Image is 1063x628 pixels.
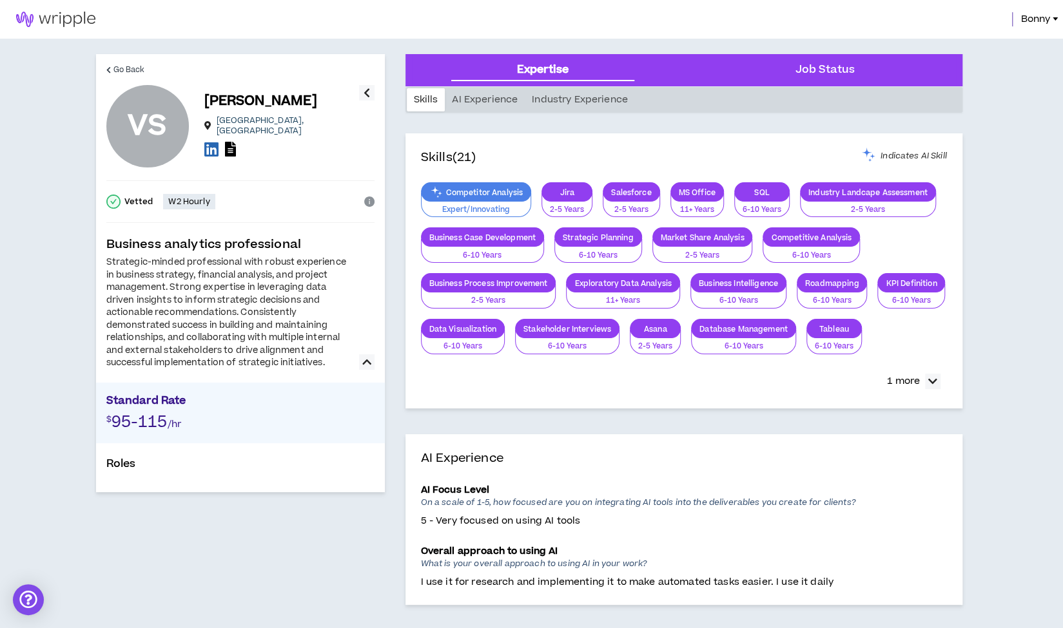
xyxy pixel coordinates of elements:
p: What is your overall approach to using AI in your work? [421,558,947,575]
span: /hr [167,417,180,431]
p: [GEOGRAPHIC_DATA] , [GEOGRAPHIC_DATA] [217,115,359,136]
p: 6-10 Years [429,341,497,352]
p: Business analytics professional [106,236,375,254]
p: 2-5 Years [550,204,584,216]
div: AI Experience [445,88,525,111]
p: 6-10 Years [699,295,778,307]
button: 2-5 Years [800,193,936,218]
p: 11+ Years [679,204,716,216]
button: 6-10 Years [515,330,619,354]
button: 6-10 Years [797,284,868,309]
button: 2-5 Years [652,239,753,263]
p: 11+ Years [574,295,672,307]
span: 95-115 [112,411,168,433]
p: 6-10 Years [563,250,634,262]
p: Business Case Development [422,233,544,242]
button: 6-10 Years [690,284,786,309]
p: MS Office [671,187,723,197]
p: Salesforce [603,187,659,197]
p: 2-5 Years [611,204,651,216]
p: Expert/Innovating [429,204,523,216]
p: 6-10 Years [805,295,859,307]
p: Exploratory Data Analysis [567,278,679,288]
p: 2-5 Years [808,204,928,216]
div: Vita S. [106,85,189,167]
div: VS [128,113,167,140]
p: W2 Hourly [168,196,210,207]
p: Roles [106,456,375,477]
button: 2-5 Years [541,193,592,218]
span: Go Back [113,64,145,76]
button: 2-5 Years [603,193,659,218]
p: [PERSON_NAME] [204,92,318,110]
div: Job Status [795,62,854,79]
p: Asana [630,324,680,334]
p: 6-10 Years [429,250,536,262]
p: 6-10 Years [815,341,853,352]
div: Skills [407,88,445,111]
span: check-circle [106,195,121,209]
button: 6-10 Years [691,330,796,354]
p: Market Share Analysis [653,233,752,242]
button: 2-5 Years [421,284,556,309]
p: Competitor Analysis [422,187,531,197]
p: 6-10 Years [886,295,937,307]
p: 2-5 Years [661,250,745,262]
h4: AI Experience [421,450,947,468]
button: 6-10 Years [421,239,545,263]
button: 6-10 Years [877,284,945,309]
p: Tableau [807,324,861,334]
button: Expert/Innovating [421,193,532,218]
button: 2-5 Years [630,330,681,354]
p: KPI Definition [878,278,944,288]
span: Bonny [1020,12,1050,26]
button: 11+ Years [566,284,680,309]
p: SQL [735,187,789,197]
p: 6-10 Years [771,250,852,262]
p: Vetted [124,196,153,207]
p: Business Process Improvement [422,278,556,288]
p: Stakeholder Interviews [516,324,619,334]
button: 6-10 Years [763,239,860,263]
p: Business Intelligence [691,278,786,288]
p: I use it for research and implementing it to make automated tasks easier. I use it daily [421,575,947,589]
p: Jira [542,187,592,197]
p: Standard Rate [106,393,375,412]
p: Data Visualization [422,324,505,334]
span: Indicates AI Skill [881,151,947,161]
p: 6-10 Years [699,341,788,352]
p: 1 more [887,374,920,388]
p: Industry Landcape Assessment [801,187,935,197]
div: Open Intercom Messenger [13,584,44,615]
p: Database Management [692,324,795,334]
a: Go Back [106,54,145,85]
button: 1 more [881,370,947,393]
p: 6-10 Years [743,204,781,216]
div: Strategic-minded professional with robust experience in business strategy, financial analysis, an... [106,256,351,370]
button: 11+ Years [670,193,724,218]
button: 6-10 Years [421,330,505,354]
span: $ [106,414,112,425]
p: Roadmapping [797,278,867,288]
span: info-circle [364,196,375,207]
p: Overall approach to using AI [421,544,947,558]
button: 6-10 Years [806,330,862,354]
p: 5 - Very focused on using AI tools [421,514,947,528]
div: Expertise [516,62,568,79]
h4: Skills (21) [421,149,476,167]
button: 6-10 Years [734,193,790,218]
p: AI Focus Level [421,483,947,497]
p: 6-10 Years [523,341,611,352]
p: Competitive Analysis [763,233,859,242]
p: 2-5 Years [429,295,548,307]
p: On a scale of 1-5, how focused are you on integrating AI tools into the deliverables you create f... [421,497,947,514]
p: Strategic Planning [555,233,641,242]
p: 2-5 Years [638,341,672,352]
button: 6-10 Years [554,239,642,263]
div: Industry Experience [525,88,635,111]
